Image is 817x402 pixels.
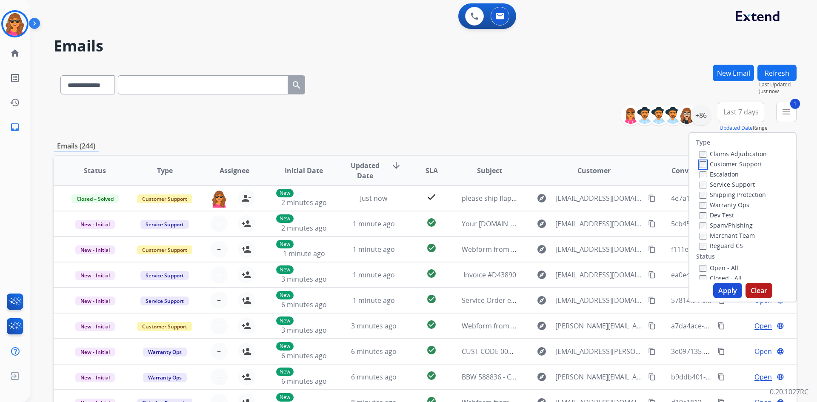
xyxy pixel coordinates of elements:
[241,295,251,305] mat-icon: person_add
[696,138,710,147] label: Type
[720,124,768,131] span: Range
[777,348,784,355] mat-icon: language
[462,372,573,382] span: BBW 588836 - CONTRACT REQUEST
[217,372,221,382] span: +
[537,219,547,229] mat-icon: explore
[746,283,772,298] button: Clear
[537,321,547,331] mat-icon: explore
[426,319,437,330] mat-icon: check_circle
[281,274,327,284] span: 3 minutes ago
[353,270,395,279] span: 1 minute ago
[137,194,192,203] span: Customer Support
[241,346,251,356] mat-icon: person_add
[140,297,189,305] span: Service Support
[671,194,794,203] span: 4e7a1ef3-56af-4992-9af2-95dd4f0af292
[700,275,706,282] input: Closed - All
[700,191,766,199] label: Shipping Protection
[241,244,251,254] mat-icon: person_add
[700,192,706,199] input: Shipping Protection
[84,165,106,176] span: Status
[75,348,115,356] span: New - Initial
[140,220,189,229] span: Service Support
[770,387,808,397] p: 0.20.1027RC
[577,165,611,176] span: Customer
[648,194,656,202] mat-icon: content_copy
[276,342,294,351] p: New
[137,322,192,331] span: Customer Support
[276,368,294,376] p: New
[537,270,547,280] mat-icon: explore
[217,270,221,280] span: +
[426,192,437,202] mat-icon: check
[700,222,706,229] input: Spam/Phishing
[759,88,797,95] span: Just now
[54,37,797,54] h2: Emails
[671,321,796,331] span: a7da4ace-aa7c-47a9-a372-ffa94a70ff6e
[700,233,706,239] input: Merchant Team
[351,321,397,331] span: 3 minutes ago
[700,274,742,282] label: Closed - All
[648,297,656,304] mat-icon: content_copy
[537,193,547,203] mat-icon: explore
[555,295,643,305] span: [EMAIL_ADDRESS][DOMAIN_NAME]
[759,81,797,88] span: Last Updated:
[426,294,437,304] mat-icon: check_circle
[555,244,643,254] span: [EMAIL_ADDRESS][DOMAIN_NAME]
[157,165,173,176] span: Type
[140,271,189,280] span: Service Support
[143,348,187,356] span: Warranty Ops
[346,160,385,181] span: Updated Date
[462,219,619,228] span: Your [DOMAIN_NAME] Quote - Order #: 18422684
[717,373,725,381] mat-icon: content_copy
[143,373,187,382] span: Warranty Ops
[283,249,325,258] span: 1 minute ago
[700,264,738,272] label: Open - All
[700,201,749,209] label: Warranty Ops
[241,270,251,280] mat-icon: person_add
[477,165,502,176] span: Subject
[211,190,228,208] img: agent-avatar
[777,373,784,381] mat-icon: language
[777,322,784,330] mat-icon: language
[211,292,228,309] button: +
[75,322,115,331] span: New - Initial
[211,343,228,360] button: +
[700,221,753,229] label: Spam/Phishing
[723,110,759,114] span: Last 7 days
[241,321,251,331] mat-icon: person_add
[75,220,115,229] span: New - Initial
[137,245,192,254] span: Customer Support
[211,317,228,334] button: +
[671,165,726,176] span: Conversation ID
[75,373,115,382] span: New - Initial
[10,73,20,83] mat-icon: list_alt
[10,97,20,108] mat-icon: history
[648,245,656,253] mat-icon: content_copy
[426,165,438,176] span: SLA
[648,348,656,355] mat-icon: content_copy
[555,193,643,203] span: [EMAIL_ADDRESS][DOMAIN_NAME]
[700,170,739,178] label: Escalation
[462,296,726,305] span: Service Order e69387f0-af84-4c4d-9d66-6b4950d4c15d with Velofix was Completed
[211,368,228,385] button: +
[691,105,711,125] div: +86
[754,372,772,382] span: Open
[426,243,437,253] mat-icon: check_circle
[360,194,387,203] span: Just now
[391,160,401,171] mat-icon: arrow_downward
[700,150,767,158] label: Claims Adjudication
[276,240,294,248] p: New
[351,372,397,382] span: 6 minutes ago
[754,321,772,331] span: Open
[54,141,99,151] p: Emails (244)
[10,48,20,58] mat-icon: home
[700,180,755,188] label: Service Support
[790,99,800,109] span: 1
[700,151,706,158] input: Claims Adjudication
[700,202,706,209] input: Warranty Ops
[276,316,294,325] p: New
[671,270,802,279] span: ea0e44cc-5514-4b50-8ddd-b4be54ef3e30
[241,219,251,229] mat-icon: person_add
[537,244,547,254] mat-icon: explore
[276,291,294,299] p: New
